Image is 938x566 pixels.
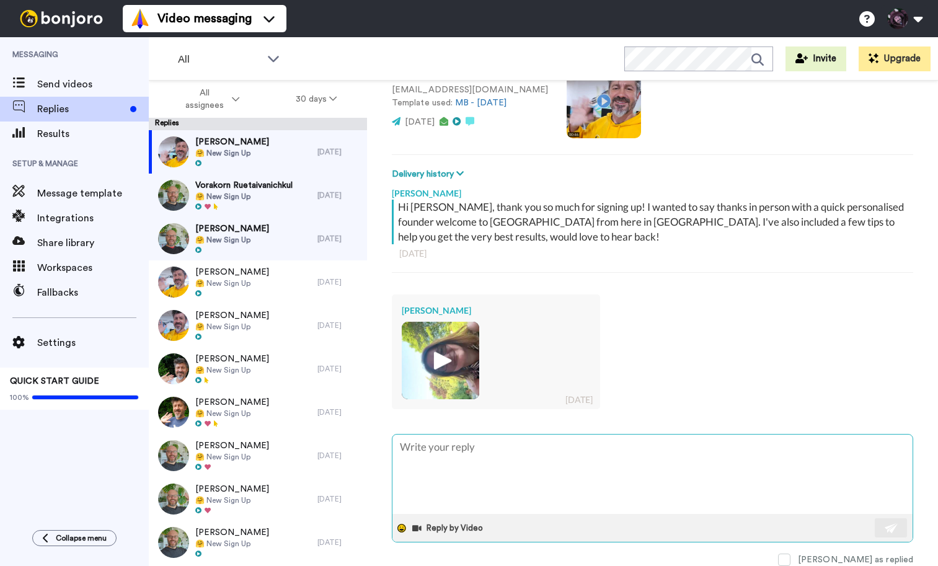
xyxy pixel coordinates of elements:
span: Results [37,126,149,141]
img: df8ea31d-6622-4d1f-9198-a569afb84ade-thumb.jpg [158,267,189,298]
span: [PERSON_NAME] [195,266,269,278]
div: [DATE] [399,247,906,260]
span: Message template [37,186,149,201]
button: Collapse menu [32,530,117,546]
div: [DATE] [317,147,361,157]
a: [PERSON_NAME]🤗 New Sign Up[DATE] [149,260,367,304]
img: a16b363f-189d-49a1-8b12-b94edfb405af-thumb.jpg [158,136,189,167]
span: 🤗 New Sign Up [195,235,269,245]
img: f33cda64-340f-4753-b3ac-5768991b72f7-thumb.jpg [158,180,189,211]
span: Settings [37,335,149,350]
img: 3d58cc93-c49c-4909-9428-c3dca59b48a9-thumb.jpg [158,310,189,341]
span: [PERSON_NAME] [195,223,269,235]
div: [DATE] [565,394,593,406]
span: [PERSON_NAME] [195,396,269,409]
img: 2228b192-667b-4da4-8079-daa530eb79b3-thumb.jpg [158,223,189,254]
div: [DATE] [317,494,361,504]
a: [PERSON_NAME]🤗 New Sign Up[DATE] [149,434,367,477]
div: Replies [149,118,367,130]
span: 🤗 New Sign Up [195,278,269,288]
button: Delivery history [392,167,467,181]
div: [DATE] [317,407,361,417]
img: d0823730-6f7f-4e52-bd7c-4cf3bfb07306-thumb.jpg [158,353,189,384]
span: Vorakorn Ruetaivanichkul [195,179,293,192]
span: [PERSON_NAME] [195,483,269,495]
div: Hi [PERSON_NAME], thank you so much for signing up! I wanted to say thanks in person with a quick... [398,200,910,244]
a: [PERSON_NAME]🤗 New Sign Up[DATE] [149,347,367,391]
div: [DATE] [317,451,361,461]
img: send-white.svg [885,523,898,533]
a: Vorakorn Ruetaivanichkul🤗 New Sign Up[DATE] [149,174,367,217]
span: [PERSON_NAME] [195,440,269,452]
div: [DATE] [317,364,361,374]
a: [PERSON_NAME]🤗 New Sign Up[DATE] [149,391,367,434]
span: 🤗 New Sign Up [195,322,269,332]
button: Reply by Video [411,519,487,537]
span: Video messaging [157,10,252,27]
span: 100% [10,392,29,402]
img: 5f7a1643-835f-468a-9300-6c6f8e6c990c-thumb.jpg [158,527,189,558]
span: All [178,52,261,67]
a: [PERSON_NAME]🤗 New Sign Up[DATE] [149,304,367,347]
span: 🤗 New Sign Up [195,192,293,201]
div: [DATE] [317,190,361,200]
span: [PERSON_NAME] [195,136,269,148]
span: 🤗 New Sign Up [195,365,269,375]
span: [PERSON_NAME] [195,309,269,322]
span: All assignees [179,87,229,112]
span: Workspaces [37,260,149,275]
img: vm-color.svg [130,9,150,29]
span: [DATE] [405,118,435,126]
span: Fallbacks [37,285,149,300]
img: 1c2a2d6c-f621-4ac2-aa6a-239eb9edddba-thumb.jpg [158,484,189,515]
button: All assignees [151,82,268,117]
a: [PERSON_NAME]🤗 New Sign Up[DATE] [149,217,367,260]
span: QUICK START GUIDE [10,377,99,386]
span: Collapse menu [56,533,107,543]
a: [PERSON_NAME]🤗 New Sign Up[DATE] [149,477,367,521]
button: Invite [785,46,846,71]
span: Share library [37,236,149,250]
div: [PERSON_NAME] as replied [798,554,913,566]
span: 🤗 New Sign Up [195,539,269,549]
div: [DATE] [317,277,361,287]
a: MB - [DATE] [455,99,507,107]
img: b13f1872-c30e-46df-8b19-3585009c4f6a-thumb.jpg [158,440,189,471]
span: 🤗 New Sign Up [195,148,269,158]
span: [PERSON_NAME] [195,526,269,539]
span: 🤗 New Sign Up [195,495,269,505]
img: 81e9e0bb-8227-43ec-a144-012b5b8bdeb3-thumb.jpg [402,322,479,399]
span: 🤗 New Sign Up [195,409,269,418]
img: ic_play_thick.png [423,343,458,378]
span: 🤗 New Sign Up [195,452,269,462]
a: [PERSON_NAME]🤗 New Sign Up[DATE] [149,521,367,564]
span: Replies [37,102,125,117]
img: 631b3f3c-ea0e-441f-a336-800312bcfc3c-thumb.jpg [158,397,189,428]
span: [PERSON_NAME] [195,353,269,365]
span: Integrations [37,211,149,226]
div: [DATE] [317,321,361,330]
div: [DATE] [317,234,361,244]
button: 30 days [268,88,365,110]
img: bj-logo-header-white.svg [15,10,108,27]
div: [PERSON_NAME] [392,181,913,200]
p: [EMAIL_ADDRESS][DOMAIN_NAME] Template used: [392,84,548,110]
div: [PERSON_NAME] [402,304,590,317]
button: Upgrade [859,46,931,71]
a: [PERSON_NAME]🤗 New Sign Up[DATE] [149,130,367,174]
div: [DATE] [317,537,361,547]
span: Send videos [37,77,149,92]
